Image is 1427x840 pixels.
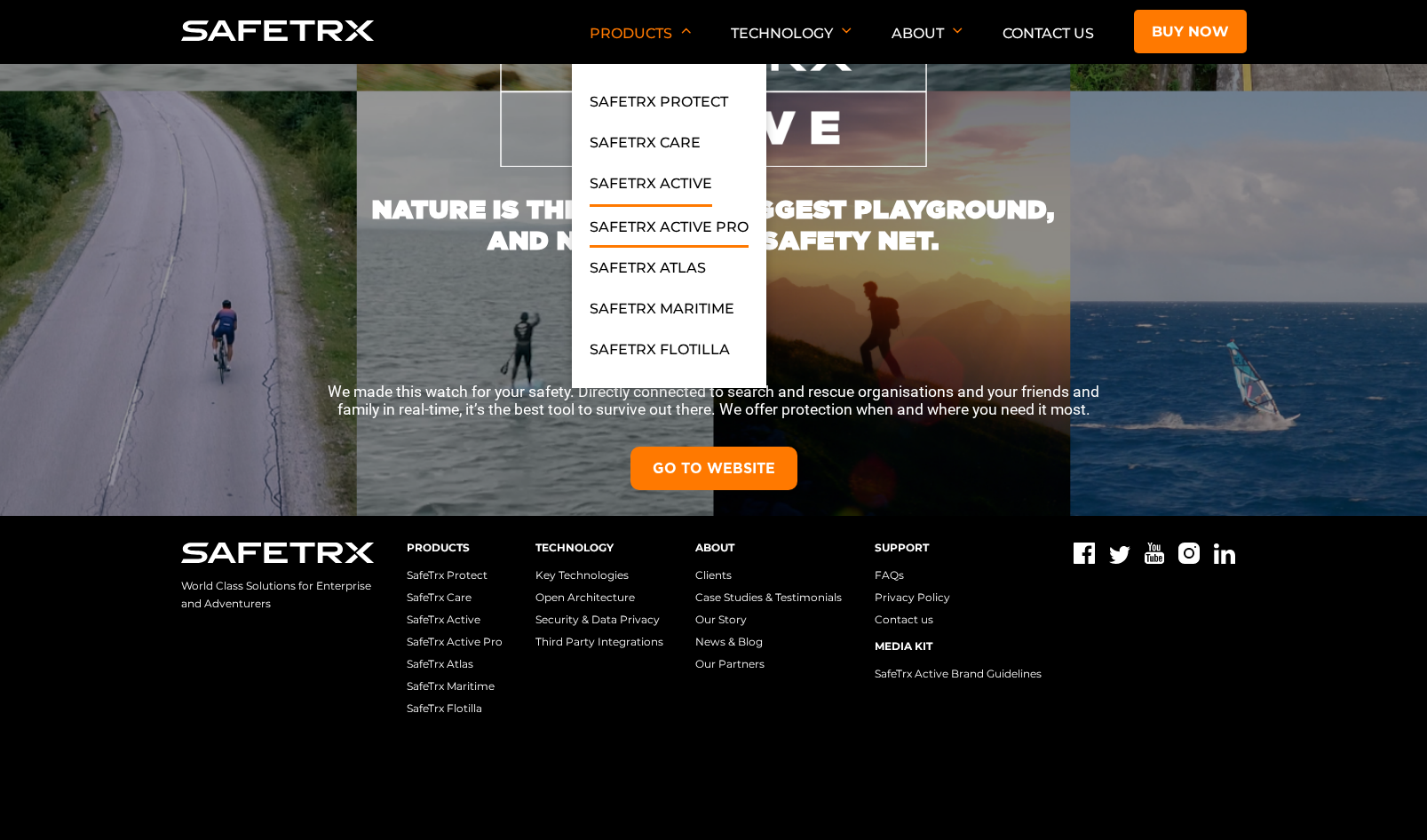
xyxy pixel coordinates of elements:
a: SafeTrx Atlas [407,657,473,670]
a: Case Studies & Testimonials [695,590,842,604]
p: Technology [731,25,852,64]
h3: Media Kit [875,641,1042,652]
a: FAQs [875,568,904,582]
img: Arrow down icon [953,28,963,34]
h3: Products [407,543,503,553]
a: Third Party Integrations [535,635,663,648]
a: Contact us [875,613,933,626]
img: Safetrx logo [181,543,375,563]
img: Linkedin icon [1214,543,1235,564]
a: SafeTrx Active Brand Guidelines [875,667,1042,680]
p: World Class Solutions for Enterprise and Adventurers [181,577,375,613]
img: Arrow down icon [842,28,852,34]
a: SafeTrx Care [407,590,472,604]
a: SafeTrx Flotilla [407,701,482,715]
a: SafeTrx Active Pro [407,635,503,648]
a: SafeTrx Maritime [407,679,495,693]
img: Youtube icon [1145,543,1164,564]
iframe: Chat Widget [1338,755,1427,840]
a: News & Blog [695,635,763,648]
img: Logo SafeTrx [181,20,375,41]
a: Contact Us [1003,25,1094,42]
a: SafeTrx Atlas [590,257,706,289]
a: SafeTrx Active [407,613,480,626]
a: Clients [695,568,732,582]
a: SafeTrx Care [590,131,701,163]
a: SafeTrx Active Pro [590,216,749,248]
a: Security & Data Privacy [535,613,660,626]
img: Arrow down icon [681,28,691,34]
a: SafeTrx Active [590,172,712,207]
a: Buy now [1134,10,1247,53]
img: Twitter icon [1109,546,1130,564]
img: Facebook icon [1074,543,1095,564]
a: Open Architecture [535,590,635,604]
a: Our Story [695,613,747,626]
p: About [892,25,963,64]
a: Privacy Policy [875,590,950,604]
p: We made this watch for your safety. Directly connected to search and rescue organisations and you... [314,383,1114,418]
a: GO TO WEBSITE [630,447,797,490]
div: Chatwidget [1338,755,1427,840]
a: Key Technologies [535,568,629,582]
a: SafeTrx Protect [590,91,728,123]
h1: NATURE IS THE WORLD’S BIGGEST PLAYGROUND, AND NOW IT HAS A SAFETY NET. [359,167,1069,256]
p: Products [590,25,691,64]
a: SafeTrx Flotilla [590,338,730,370]
h3: Support [875,543,1042,553]
img: SafeTrx Active Logo [500,16,927,167]
a: Our Partners [695,657,765,670]
h3: Technology [535,543,663,553]
img: Instagram icon [1178,543,1200,564]
h3: About [695,543,842,553]
a: SafeTrx Protect [407,568,488,582]
a: SafeTrx Maritime [590,297,734,329]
